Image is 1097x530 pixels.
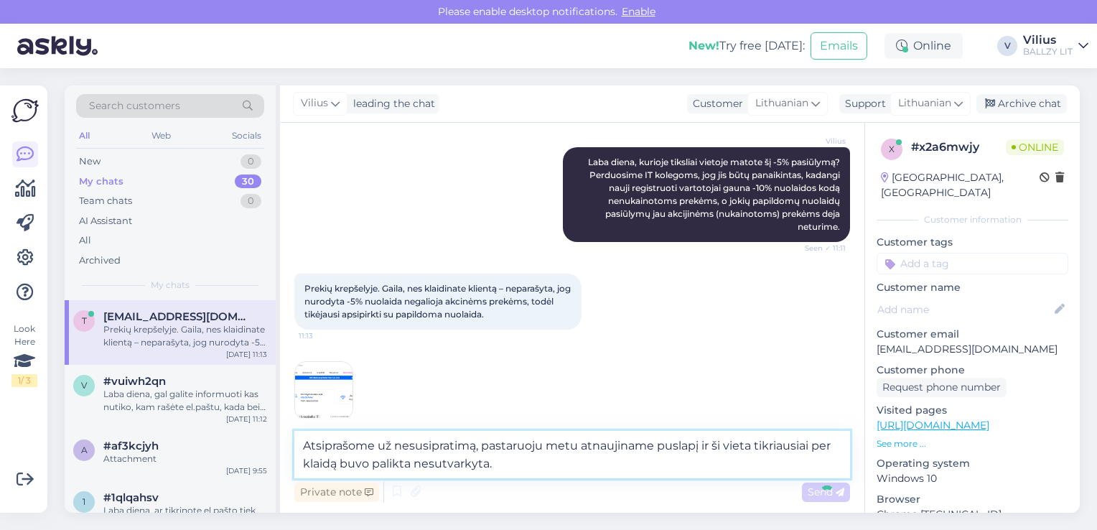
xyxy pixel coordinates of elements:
span: Search customers [89,98,180,113]
div: [GEOGRAPHIC_DATA], [GEOGRAPHIC_DATA] [881,170,1040,200]
div: Laba diena, gal galite informuoti kas nutiko, kam rašėte el.paštu, kada bei iš kokio el.pašto ir ... [103,388,267,414]
div: [DATE] 11:12 [226,414,267,424]
div: My chats [79,175,123,189]
input: Add name [877,302,1052,317]
div: Customer information [877,213,1068,226]
p: Visited pages [877,403,1068,418]
div: Attachment [103,452,267,465]
span: v [81,380,87,391]
div: 0 [241,154,261,169]
img: Attachment [295,362,353,419]
div: Look Here [11,322,37,387]
span: Vilius [792,136,846,147]
button: Emails [811,32,867,60]
div: AI Assistant [79,214,132,228]
p: Chrome [TECHNICAL_ID] [877,507,1068,522]
div: Archived [79,254,121,268]
div: [DATE] 11:13 [226,349,267,360]
div: Request phone number [877,378,1007,397]
span: Lithuanian [898,96,951,111]
p: Operating system [877,456,1068,471]
span: Prekių krepšelyje. Gaila, nes klaidinate klientą – neparašyta, jog nurodyta -5% nuolaida negalioj... [304,283,573,320]
span: #1qlqahsv [103,491,159,504]
div: Vilius [1023,34,1073,46]
p: Customer tags [877,235,1068,250]
div: [DATE] 9:55 [226,465,267,476]
p: Customer name [877,280,1068,295]
div: 0 [241,194,261,208]
div: New [79,154,101,169]
span: tarozaitegintare@gmail.com [103,310,253,323]
span: My chats [151,279,190,292]
span: Online [1006,139,1064,155]
div: All [79,233,91,248]
div: 30 [235,175,261,189]
span: Enable [617,5,660,18]
span: x [889,144,895,154]
p: See more ... [877,437,1068,450]
span: Seen ✓ 11:11 [792,243,846,254]
span: #vuiwh2qn [103,375,166,388]
span: #af3kcjyh [103,440,159,452]
span: Vilius [301,96,328,111]
p: Windows 10 [877,471,1068,486]
div: Prekių krepšelyje. Gaila, nes klaidinate klientą – neparašyta, jog nurodyta -5% nuolaida negalioj... [103,323,267,349]
b: New! [688,39,719,52]
div: # x2a6mwjy [911,139,1006,156]
div: Try free [DATE]: [688,37,805,55]
div: Support [839,96,886,111]
span: t [82,315,87,326]
div: Team chats [79,194,132,208]
input: Add a tag [877,253,1068,274]
p: Customer phone [877,363,1068,378]
div: leading the chat [347,96,435,111]
div: Web [149,126,174,145]
span: a [81,445,88,455]
div: V [997,36,1017,56]
span: Laba diena, kurioje tiksliai vietoje matote šį -5% pasiūlymą? Perduosime IT kolegoms, jog jis būt... [588,157,842,232]
span: 11:13 [299,330,353,341]
div: Laba diena, ar tikrinote el.pašto tiek Inbox, tiek Spam skyrius? [103,504,267,530]
div: 1 / 3 [11,374,37,387]
a: [URL][DOMAIN_NAME] [877,419,989,432]
p: Browser [877,492,1068,507]
div: Customer [687,96,743,111]
span: Lithuanian [755,96,808,111]
img: Askly Logo [11,97,39,124]
div: Archive chat [976,94,1067,113]
div: Online [884,33,963,59]
span: 1 [83,496,85,507]
div: Socials [229,126,264,145]
div: All [76,126,93,145]
div: BALLZY LIT [1023,46,1073,57]
p: Customer email [877,327,1068,342]
a: ViliusBALLZY LIT [1023,34,1088,57]
p: [EMAIL_ADDRESS][DOMAIN_NAME] [877,342,1068,357]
